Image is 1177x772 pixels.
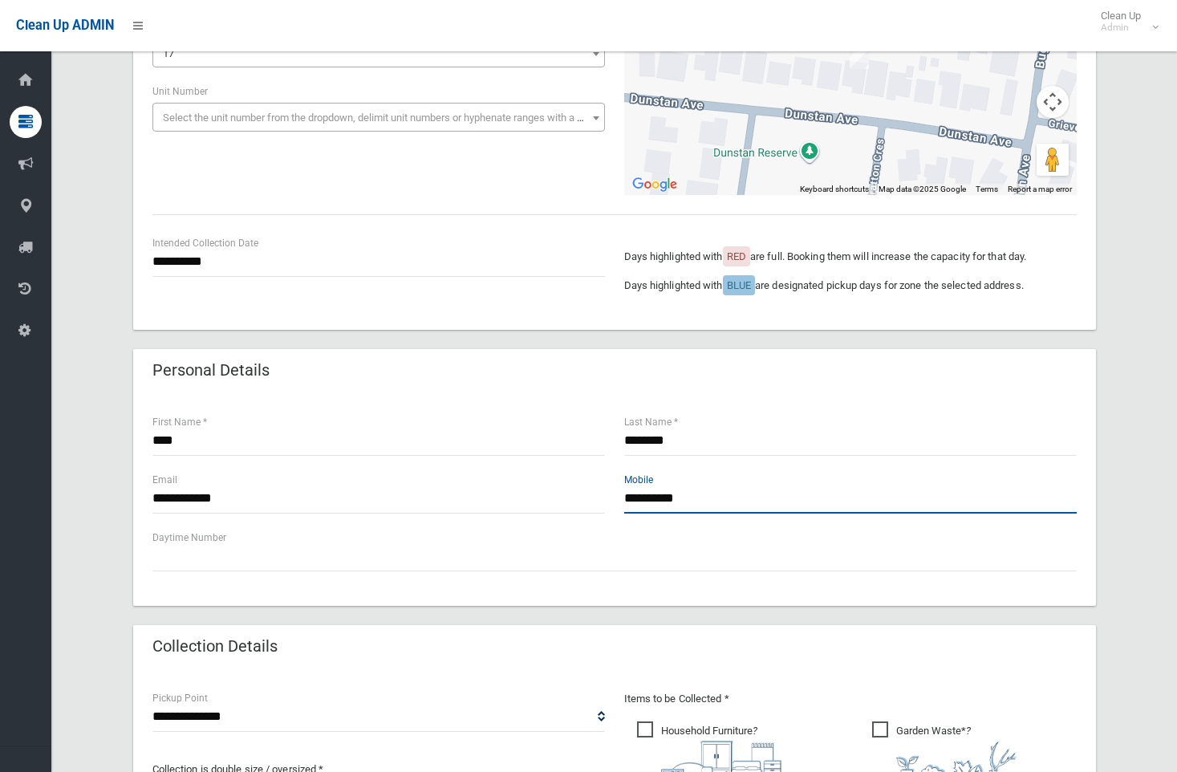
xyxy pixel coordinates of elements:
[163,47,174,59] span: 17
[628,174,681,195] a: Open this area in Google Maps (opens a new window)
[850,42,869,69] div: 17 Dunstan Avenue, MILPERRA NSW 2214
[976,185,998,193] a: Terms (opens in new tab)
[1037,86,1069,118] button: Map camera controls
[800,184,869,195] button: Keyboard shortcuts
[628,174,681,195] img: Google
[1037,144,1069,176] button: Drag Pegman onto the map to open Street View
[156,43,601,65] span: 17
[624,247,1077,266] p: Days highlighted with are full. Booking them will increase the capacity for that day.
[133,631,297,662] header: Collection Details
[1093,10,1157,34] span: Clean Up
[727,250,746,262] span: RED
[1101,22,1141,34] small: Admin
[133,355,289,386] header: Personal Details
[879,185,966,193] span: Map data ©2025 Google
[152,39,605,67] span: 17
[727,279,751,291] span: BLUE
[16,18,114,33] span: Clean Up ADMIN
[624,276,1077,295] p: Days highlighted with are designated pickup days for zone the selected address.
[1008,185,1072,193] a: Report a map error
[163,112,611,124] span: Select the unit number from the dropdown, delimit unit numbers or hyphenate ranges with a comma
[624,689,1077,709] p: Items to be Collected *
